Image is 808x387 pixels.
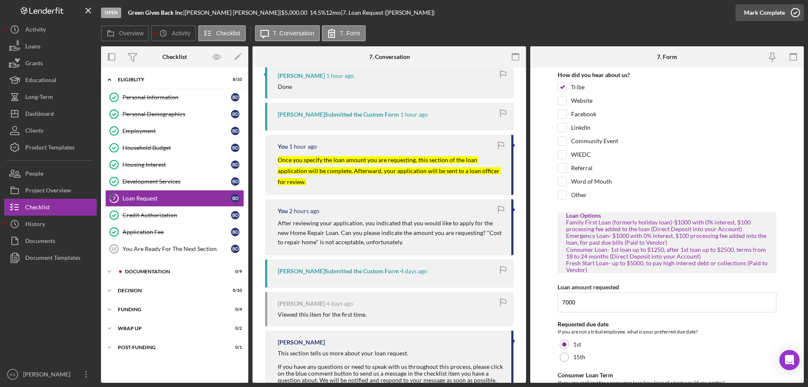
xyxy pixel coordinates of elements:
div: Personal Demographics [122,111,231,117]
button: Dashboard [4,105,97,122]
a: 10You Are Ready For The Next SectionBD [105,240,244,257]
div: If you are applying for a consumer loan how long of a term would you prefer? [558,379,776,387]
div: Documentation [125,269,221,274]
mark: Once you specify the loan amount you are requesting, this section of the loan application will be... [278,156,501,185]
div: B D [231,110,239,118]
div: 0 / 10 [227,288,242,293]
button: Activity [151,25,196,41]
button: Checklist [198,25,246,41]
label: LinkdIn [571,123,590,132]
div: Mark Complete [744,4,785,21]
div: $5,000.00 [281,9,310,16]
div: Funding [118,307,221,312]
div: | 7. Loan Request ([PERSON_NAME]) [341,9,435,16]
div: Checklist [25,199,50,218]
div: How did you hear about us? [558,72,776,78]
div: Viewed this item for the first time. [278,311,367,318]
div: Activity [25,21,46,40]
label: 7. Conversation [273,30,314,37]
label: 1st [573,341,581,348]
div: 0 / 1 [227,345,242,350]
div: 14.5 % [310,9,326,16]
time: 2025-08-25 20:23 [400,268,427,275]
div: Development Services [122,178,231,185]
div: Household Budget [122,144,231,151]
a: Household BudgetBD [105,139,244,156]
div: B D [231,194,239,203]
a: 7Loan RequestBD [105,190,244,207]
label: Website [571,96,593,105]
tspan: 7 [113,195,116,201]
div: Credit Authorization [122,212,231,219]
div: Personal Information [122,94,231,101]
div: History [25,216,45,235]
div: B D [231,144,239,152]
button: Product Templates [4,139,97,156]
time: 2025-08-29 17:29 [326,72,354,79]
button: History [4,216,97,232]
div: [PERSON_NAME] [278,300,325,307]
div: If you are not a tribal employee, what is your preferred due date? [558,328,776,336]
div: You Are Ready For The Next Section [122,246,231,252]
a: Credit AuthorizationBD [105,207,244,224]
div: Eligiblity [118,77,221,82]
div: You [278,143,288,150]
button: Overview [101,25,149,41]
label: Tribe [571,83,585,91]
div: B D [231,160,239,169]
div: 7. Form [657,53,677,60]
div: Dashboard [25,105,54,124]
a: Clients [4,122,97,139]
text: KS [10,372,16,377]
div: [PERSON_NAME] Submitted the Custom Form [278,268,399,275]
button: Checklist [4,199,97,216]
a: Project Overview [4,182,97,199]
label: 7. Form [340,30,360,37]
div: Documents [25,232,55,251]
button: Long-Term [4,88,97,105]
div: [PERSON_NAME] [278,72,325,79]
div: Educational [25,72,56,91]
div: [PERSON_NAME] [278,339,325,346]
div: You [278,208,288,214]
div: Housing Interest [122,161,231,168]
div: 0 / 4 [227,307,242,312]
div: Requested due date [558,321,776,328]
label: Overview [119,30,144,37]
button: Mark Complete [736,4,804,21]
p: After reviewing your application, you indicated that you would like to apply for the new Home Rep... [278,219,503,247]
label: Loan amount requested [558,283,619,291]
div: B D [231,93,239,101]
div: 0 / 2 [227,326,242,331]
label: Community Event [571,137,618,145]
button: KS[PERSON_NAME] [4,366,97,383]
div: Clients [25,122,43,141]
button: Document Templates [4,249,97,266]
label: 15th [573,354,585,360]
div: Done [278,83,292,90]
div: Loans [25,38,40,57]
a: Development ServicesBD [105,173,244,190]
div: Employment [122,128,231,134]
label: Referral [571,164,593,172]
div: B D [231,177,239,186]
button: 7. Form [322,25,366,41]
time: 2025-08-29 17:29 [400,111,428,118]
div: Open Intercom Messenger [779,350,800,370]
label: Checklist [216,30,240,37]
div: Grants [25,55,43,74]
time: 2025-08-29 16:33 [289,208,319,214]
div: Wrap up [118,326,221,331]
div: [PERSON_NAME] [21,366,76,385]
a: Application FeeBD [105,224,244,240]
div: Document Templates [25,249,80,268]
button: People [4,165,97,182]
button: Loans [4,38,97,55]
a: Documents [4,232,97,249]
